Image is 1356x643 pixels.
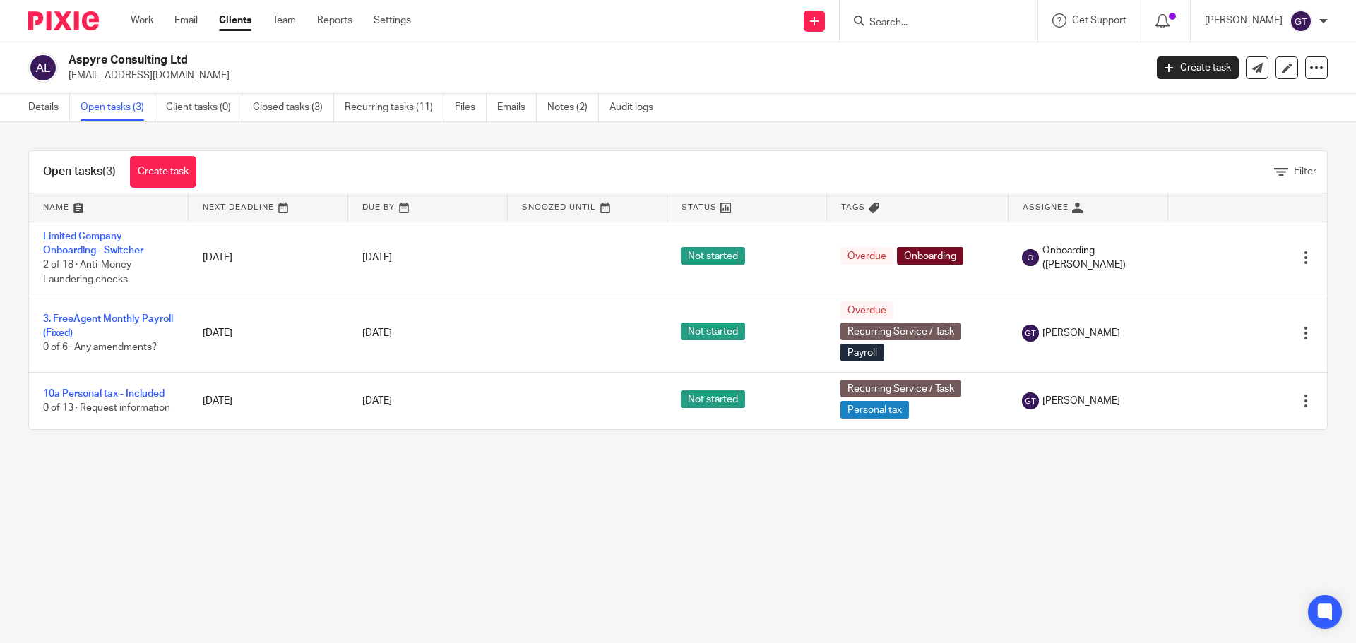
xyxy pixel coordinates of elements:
span: Personal tax [840,401,909,419]
span: Filter [1294,167,1316,176]
a: 3. FreeAgent Monthly Payroll (Fixed) [43,314,173,338]
a: Emails [497,94,537,121]
td: [DATE] [189,373,348,430]
span: [DATE] [362,396,392,406]
td: [DATE] [189,294,348,373]
a: Reports [317,13,352,28]
a: Create task [1157,56,1239,79]
span: Snoozed Until [522,203,596,211]
span: 0 of 13 · Request information [43,403,170,413]
a: Work [131,13,153,28]
span: Onboarding [897,247,963,265]
a: Email [174,13,198,28]
span: Not started [681,323,745,340]
img: Pixie [28,11,99,30]
span: [DATE] [362,328,392,338]
a: 10a Personal tax - Included [43,389,165,399]
span: Status [682,203,717,211]
a: Notes (2) [547,94,599,121]
a: Client tasks (0) [166,94,242,121]
a: Recurring tasks (11) [345,94,444,121]
a: Files [455,94,487,121]
span: Overdue [840,301,893,319]
a: Details [28,94,70,121]
span: 2 of 18 · Anti-Money Laundering checks [43,260,131,284]
h2: Aspyre Consulting Ltd [69,53,922,68]
span: Get Support [1072,16,1126,25]
span: Onboarding ([PERSON_NAME]) [1042,244,1153,272]
img: svg%3E [1022,392,1039,409]
p: [PERSON_NAME] [1205,13,1283,28]
a: Open tasks (3) [81,94,155,121]
span: (3) [102,166,116,177]
a: Audit logs [609,94,664,121]
span: [PERSON_NAME] [1042,394,1120,408]
span: Payroll [840,344,884,361]
a: Settings [374,13,411,28]
img: svg%3E [28,53,58,83]
span: Recurring Service / Task [840,380,961,397]
a: Closed tasks (3) [253,94,334,121]
a: Clients [219,13,251,28]
span: [PERSON_NAME] [1042,326,1120,340]
a: Limited Company Onboarding - Switcher [43,232,143,256]
img: svg%3E [1022,249,1039,266]
span: Not started [681,390,745,408]
span: Recurring Service / Task [840,323,961,340]
a: Create task [130,156,196,188]
img: svg%3E [1290,10,1312,32]
td: [DATE] [189,222,348,294]
span: [DATE] [362,253,392,263]
a: Team [273,13,296,28]
img: svg%3E [1022,325,1039,342]
span: 0 of 6 · Any amendments? [43,343,157,353]
input: Search [868,17,995,30]
span: Not started [681,247,745,265]
span: Tags [841,203,865,211]
p: [EMAIL_ADDRESS][DOMAIN_NAME] [69,68,1136,83]
h1: Open tasks [43,164,116,179]
span: Overdue [840,247,893,265]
